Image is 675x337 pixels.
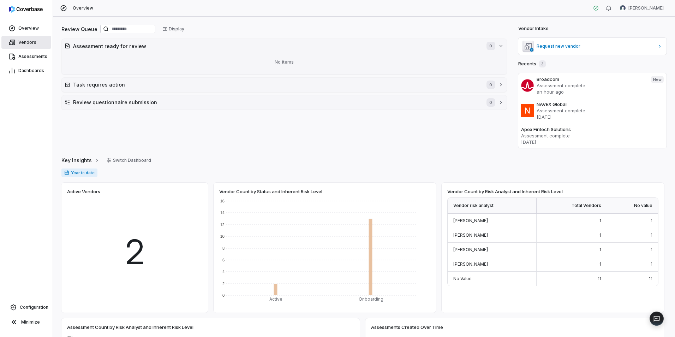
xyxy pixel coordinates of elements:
span: Vendor Count by Risk Analyst and Inherent Risk Level [447,188,563,195]
span: Overview [73,5,93,11]
span: Minimize [21,319,40,325]
span: 11 [649,276,652,281]
span: [PERSON_NAME] [453,247,488,252]
span: Vendor Count by Status and Inherent Risk Level [219,188,322,195]
span: 1 [651,232,652,238]
span: 0 [486,81,495,89]
p: [DATE] [521,139,664,145]
a: NAVEX GlobalAssessment complete[DATE] [518,98,667,123]
a: Configuration [3,301,50,314]
a: Assessments [1,50,51,63]
a: Dashboards [1,64,51,77]
h3: Apex Fintech Solutions [521,126,664,132]
span: Vendors [18,40,36,45]
span: Assessment Count by Risk Analyst and Inherent Risk Level [67,324,193,330]
span: 1 [599,261,601,267]
p: [DATE] [537,114,664,120]
img: Coverbase logo [9,6,43,13]
a: Apex Fintech SolutionsAssessment complete[DATE] [518,123,667,148]
span: Dashboards [18,68,44,73]
span: [PERSON_NAME] [453,232,488,238]
span: Overview [18,25,39,31]
text: 10 [220,234,225,238]
h2: Recents [518,60,546,67]
span: Assessments Created Over Time [371,324,443,330]
text: 2 [222,282,225,286]
h2: Vendor Intake [518,25,549,32]
h3: Broadcom [537,76,645,82]
svg: Date range for report [64,170,69,175]
button: Task requires action0 [62,78,507,92]
a: Vendors [1,36,51,49]
button: Switch Dashboard [102,155,155,166]
span: 1 [599,218,601,223]
text: 0 [222,293,225,297]
button: Key Insights [59,153,102,168]
p: Assessment complete [521,132,664,139]
span: No Value [453,276,472,281]
span: Key Insights [61,156,92,164]
span: New [651,76,664,83]
img: Salman Rizvi avatar [620,5,626,11]
h2: Review questionnaire submission [73,99,479,106]
span: Configuration [20,305,48,310]
p: an hour ago [537,89,645,95]
text: 12 [220,223,225,227]
span: 0 [486,42,495,50]
text: 6 [222,258,225,262]
p: Assessment complete [537,107,664,114]
span: Assessments [18,54,47,59]
button: Minimize [3,315,50,329]
div: No value [607,198,658,214]
span: 1 [651,218,652,223]
span: [PERSON_NAME] [453,261,488,267]
a: Key Insights [61,153,100,168]
span: [PERSON_NAME] [453,218,488,223]
span: 2 [124,227,146,278]
span: 0 [486,98,495,107]
p: Assessment complete [537,82,645,89]
h3: NAVEX Global [537,101,664,107]
div: Total Vendors [537,198,607,214]
span: Year to date [61,168,97,177]
a: Request new vendor [518,38,667,55]
button: Review questionnaire submission0 [62,95,507,110]
h2: Assessment ready for review [73,42,479,50]
span: 1 [599,247,601,252]
text: 8 [222,246,225,250]
button: Display [158,24,189,34]
span: Request new vendor [537,43,655,49]
text: 14 [220,211,225,215]
span: 1 [651,261,652,267]
span: [PERSON_NAME] [628,5,664,11]
text: 4 [222,270,225,274]
span: 11 [598,276,601,281]
h2: Review Queue [61,25,97,33]
span: 3 [539,60,546,67]
a: Overview [1,22,51,35]
span: Active Vendors [67,188,100,195]
div: No items [65,53,504,71]
span: 1 [599,232,601,238]
div: Vendor risk analyst [448,198,537,214]
button: Salman Rizvi avatar[PERSON_NAME] [616,3,668,13]
text: 16 [220,199,225,203]
button: Assessment ready for review0 [62,39,507,53]
h2: Task requires action [73,81,479,88]
span: 1 [651,247,652,252]
a: BroadcomAssessment completean hour agoNew [518,73,667,98]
